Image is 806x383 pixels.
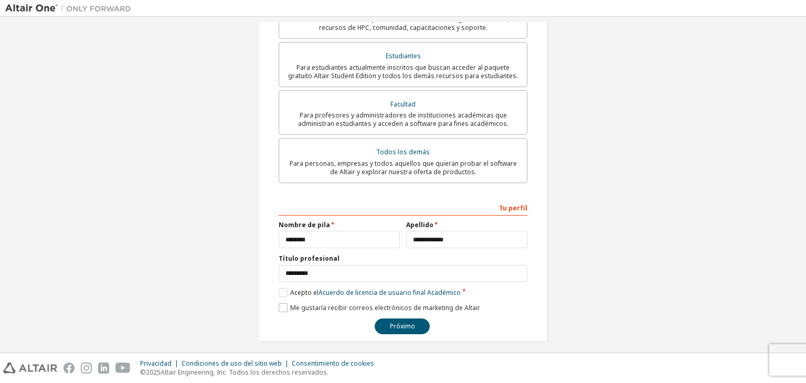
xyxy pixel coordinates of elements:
font: © [140,368,146,377]
font: Consentimiento de cookies [292,359,374,368]
font: Condiciones de uso del sitio web [182,359,282,368]
img: youtube.svg [115,363,131,374]
font: Facultad [390,100,416,109]
font: 2025 [146,368,161,377]
font: Acepto el [290,288,319,297]
font: Nombre de pila [279,220,330,229]
font: Acuerdo de licencia de usuario final [319,288,426,297]
font: Apellido [406,220,433,229]
font: Título profesional [279,254,340,263]
font: Privacidad [140,359,172,368]
img: instagram.svg [81,363,92,374]
img: altair_logo.svg [3,363,57,374]
font: Para personas, empresas y todos aquellos que quieran probar el software de Altair y explorar nues... [290,159,517,176]
button: Próximo [375,318,430,334]
font: Para clientes existentes que buscan acceder a descargas de software, recursos de HPC, comunidad, ... [297,15,509,32]
font: Todos los demás [376,147,430,156]
img: linkedin.svg [98,363,109,374]
font: Estudiantes [386,51,421,60]
font: Para estudiantes actualmente inscritos que buscan acceder al paquete gratuito Altair Student Edit... [288,63,518,80]
font: Tu perfil [499,204,527,212]
font: Altair Engineering, Inc. Todos los derechos reservados. [161,368,328,377]
font: Me gustaría recibir correos electrónicos de marketing de Altair [290,303,480,312]
font: Próximo [390,322,415,331]
img: facebook.svg [63,363,75,374]
font: Para profesores y administradores de instituciones académicas que administran estudiantes y acced... [298,111,508,128]
img: Altair Uno [5,3,136,14]
font: Académico [427,288,461,297]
